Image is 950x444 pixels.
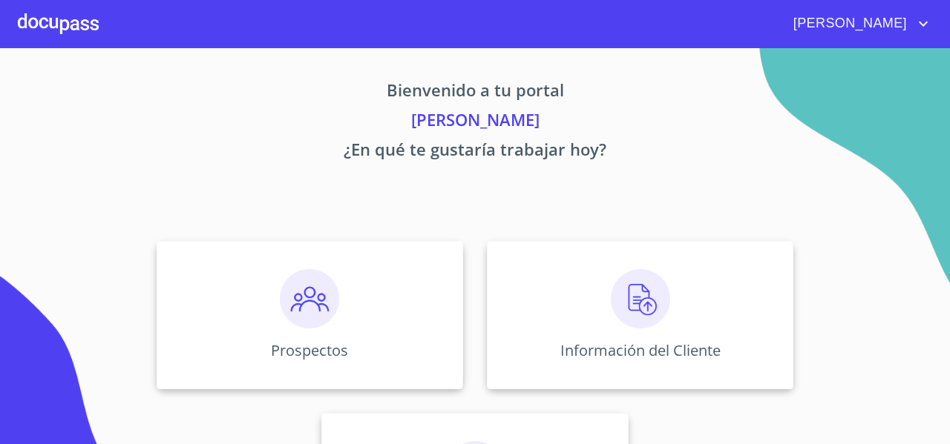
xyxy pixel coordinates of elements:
p: Información del Cliente [560,340,721,360]
span: [PERSON_NAME] [782,12,914,36]
img: prospectos.png [280,269,339,328]
img: carga.png [611,269,670,328]
p: Prospectos [271,340,348,360]
p: Bienvenido a tu portal [18,78,932,107]
p: ¿En qué te gustaría trabajar hoy? [18,137,932,167]
button: account of current user [782,12,932,36]
p: [PERSON_NAME] [18,107,932,137]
